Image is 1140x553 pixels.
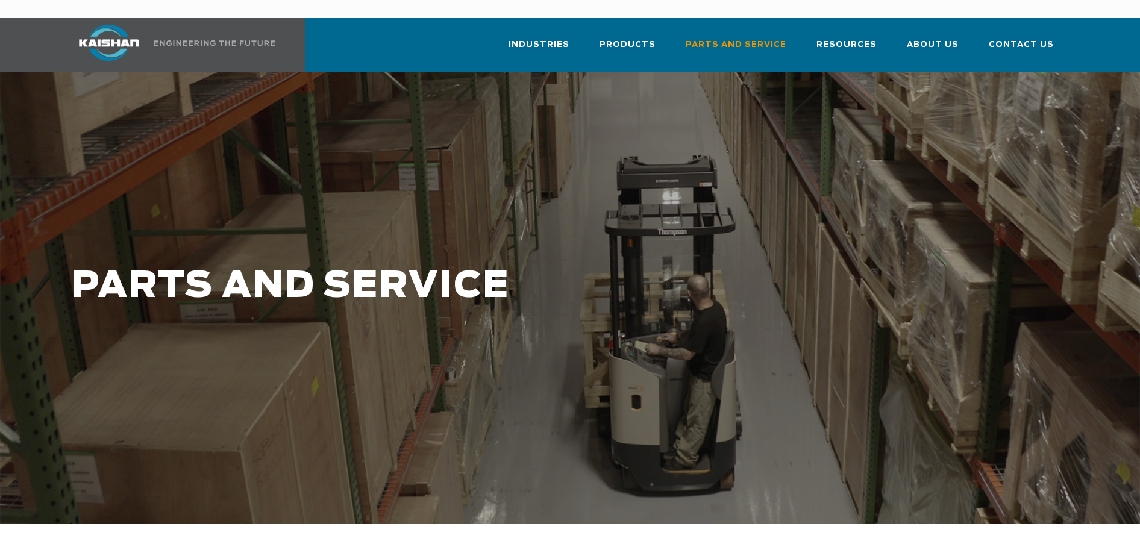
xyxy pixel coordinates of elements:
h1: PARTS AND SERVICE [71,266,900,307]
span: Resources [816,38,877,52]
a: Industries [509,29,569,70]
span: Industries [509,38,569,52]
img: Engineering the future [154,40,275,46]
a: Parts and Service [686,29,786,70]
span: Products [600,38,656,52]
span: Parts and Service [686,38,786,52]
a: Resources [816,29,877,70]
a: About Us [907,29,959,70]
a: Contact Us [989,29,1054,70]
img: kaishan logo [64,25,154,61]
a: Kaishan USA [64,18,277,72]
span: Contact Us [989,38,1054,52]
a: Products [600,29,656,70]
span: About Us [907,38,959,52]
